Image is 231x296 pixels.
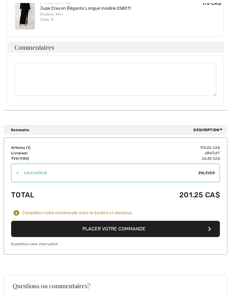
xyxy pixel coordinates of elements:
[22,210,133,216] div: Compléter votre commande avec le bouton ci-dessous.
[11,156,87,161] td: TVH (15%)
[7,42,224,53] h4: Commentaires
[40,6,131,11] a: Jupe Crayon Élégante Longue modèle 258011
[11,221,220,237] button: Placer votre commande
[40,11,131,22] div: Couleur: Noir Taille: 8
[11,145,87,150] td: Articles ( )
[87,156,220,161] td: 26.25 CA$
[19,164,199,182] input: Code promo
[11,185,87,205] td: Total
[87,185,220,205] td: 201.25 CA$
[202,0,221,6] span: 175 CA$
[13,283,218,289] h3: Questions ou commentaires?
[11,242,220,247] div: Expédition sans interruption
[193,127,225,133] span: Description
[87,145,220,150] td: 175.00 CA$
[27,146,29,150] span: 1
[87,150,220,156] td: Gratuit
[11,150,87,156] td: Livraison
[15,63,216,96] textarea: Commentaires
[11,127,225,133] div: Sommaire
[11,170,19,176] div: ✔
[199,170,215,176] span: Enlever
